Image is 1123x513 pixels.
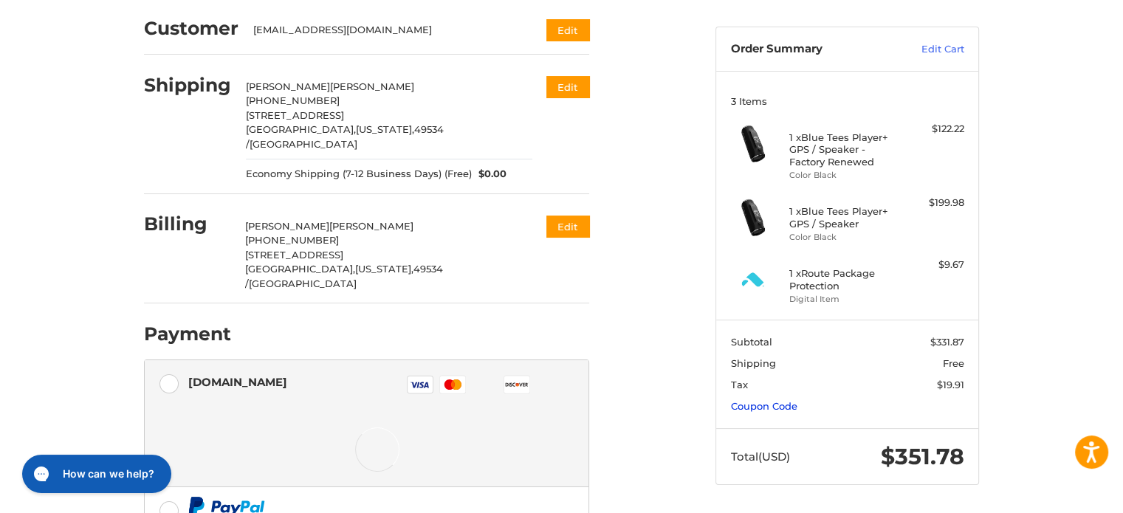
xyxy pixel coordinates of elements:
div: [EMAIL_ADDRESS][DOMAIN_NAME] [253,23,518,38]
span: Total (USD) [731,450,790,464]
div: $199.98 [906,196,964,210]
li: Color Black [789,169,902,182]
span: [PERSON_NAME] [245,220,329,232]
span: [STREET_ADDRESS] [245,249,343,261]
span: [GEOGRAPHIC_DATA], [246,123,356,135]
h2: Shipping [144,74,231,97]
span: [STREET_ADDRESS] [246,109,344,121]
li: Digital Item [789,293,902,306]
div: $9.67 [906,258,964,272]
span: [US_STATE], [355,263,413,275]
span: 49534 / [246,123,444,150]
span: $331.87 [930,336,964,348]
button: Edit [546,216,589,237]
span: $0.00 [472,167,507,182]
span: [PERSON_NAME] [329,220,413,232]
h3: Order Summary [731,42,890,57]
h3: 3 Items [731,95,964,107]
span: [PHONE_NUMBER] [246,94,340,106]
span: [PERSON_NAME] [330,80,414,92]
span: [US_STATE], [356,123,414,135]
h2: Customer [144,17,238,40]
a: Edit Cart [890,42,964,57]
span: $351.78 [881,443,964,470]
span: Economy Shipping (7-12 Business Days) (Free) [246,167,472,182]
span: 49534 / [245,263,443,289]
button: Edit [546,76,589,97]
h4: 1 x Blue Tees Player+ GPS / Speaker [789,205,902,230]
a: Coupon Code [731,400,797,412]
li: Color Black [789,231,902,244]
h2: Payment [144,323,231,345]
span: Subtotal [731,336,772,348]
div: $122.22 [906,122,964,137]
iframe: Gorgias live chat messenger [15,450,175,498]
span: [PHONE_NUMBER] [245,234,339,246]
button: Edit [546,19,589,41]
span: [GEOGRAPHIC_DATA] [249,278,357,289]
span: [GEOGRAPHIC_DATA] [250,138,357,150]
h4: 1 x Blue Tees Player+ GPS / Speaker - Factory Renewed [789,131,902,168]
div: [DOMAIN_NAME] [188,370,287,394]
span: Free [943,357,964,369]
span: Shipping [731,357,776,369]
span: $19.91 [937,379,964,390]
span: [PERSON_NAME] [246,80,330,92]
span: [GEOGRAPHIC_DATA], [245,263,355,275]
span: Tax [731,379,748,390]
h2: Billing [144,213,230,235]
h4: 1 x Route Package Protection [789,267,902,292]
